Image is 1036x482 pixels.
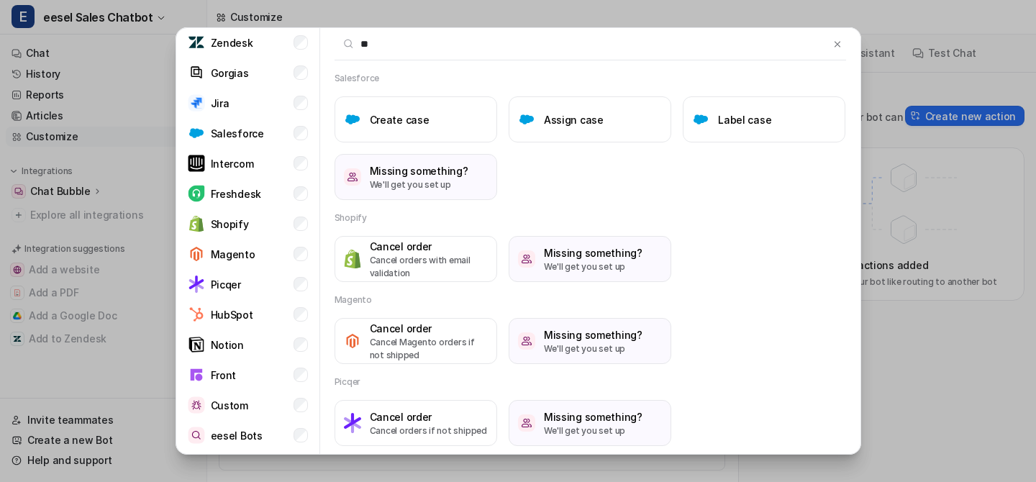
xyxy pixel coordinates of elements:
[211,65,249,81] p: Gorgias
[211,126,264,141] p: Salesforce
[335,400,497,446] button: Cancel orderCancel orderCancel orders if not shipped
[544,342,642,355] p: We'll get you set up
[211,96,230,111] p: Jira
[211,277,241,292] p: Picqer
[544,260,642,273] p: We'll get you set up
[370,254,488,280] p: Cancel orders with email validation
[544,424,642,437] p: We'll get you set up
[344,111,361,128] img: Create case
[211,428,263,443] p: eesel Bots
[335,154,497,200] button: /missing-somethingMissing something?We'll get you set up
[544,327,642,342] h3: Missing something?
[692,111,709,128] img: Label case
[370,321,488,336] h3: Cancel order
[370,239,488,254] h3: Cancel order
[683,96,845,142] button: Label caseLabel case
[518,414,535,432] img: /missing-something
[370,424,487,437] p: Cancel orders if not shipped
[335,318,497,364] button: Cancel orderCancel orderCancel Magento orders if not shipped
[335,72,380,85] h2: Salesforce
[211,35,253,50] p: Zendesk
[335,212,367,224] h2: Shopify
[544,245,642,260] h3: Missing something?
[509,400,671,446] button: /missing-somethingMissing something?We'll get you set up
[509,318,671,364] button: /missing-somethingMissing something?We'll get you set up
[518,111,535,128] img: Assign case
[718,112,771,127] h3: Label case
[335,294,372,306] h2: Magento
[509,236,671,282] button: /missing-somethingMissing something?We'll get you set up
[344,413,361,433] img: Cancel order
[370,409,487,424] h3: Cancel order
[518,332,535,350] img: /missing-something
[211,307,253,322] p: HubSpot
[344,249,361,268] img: Cancel order
[544,112,604,127] h3: Assign case
[335,236,497,282] button: Cancel orderCancel orderCancel orders with email validation
[344,332,361,350] img: Cancel order
[370,112,430,127] h3: Create case
[211,337,244,353] p: Notion
[211,217,249,232] p: Shopify
[211,186,261,201] p: Freshdesk
[544,409,642,424] h3: Missing something?
[211,156,254,171] p: Intercom
[335,376,361,388] h2: Picqer
[370,336,488,362] p: Cancel Magento orders if not shipped
[518,250,535,268] img: /missing-something
[211,247,255,262] p: Magento
[370,178,468,191] p: We'll get you set up
[211,368,237,383] p: Front
[370,163,468,178] h3: Missing something?
[335,96,497,142] button: Create caseCreate case
[211,398,248,413] p: Custom
[344,168,361,186] img: /missing-something
[509,96,671,142] button: Assign caseAssign case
